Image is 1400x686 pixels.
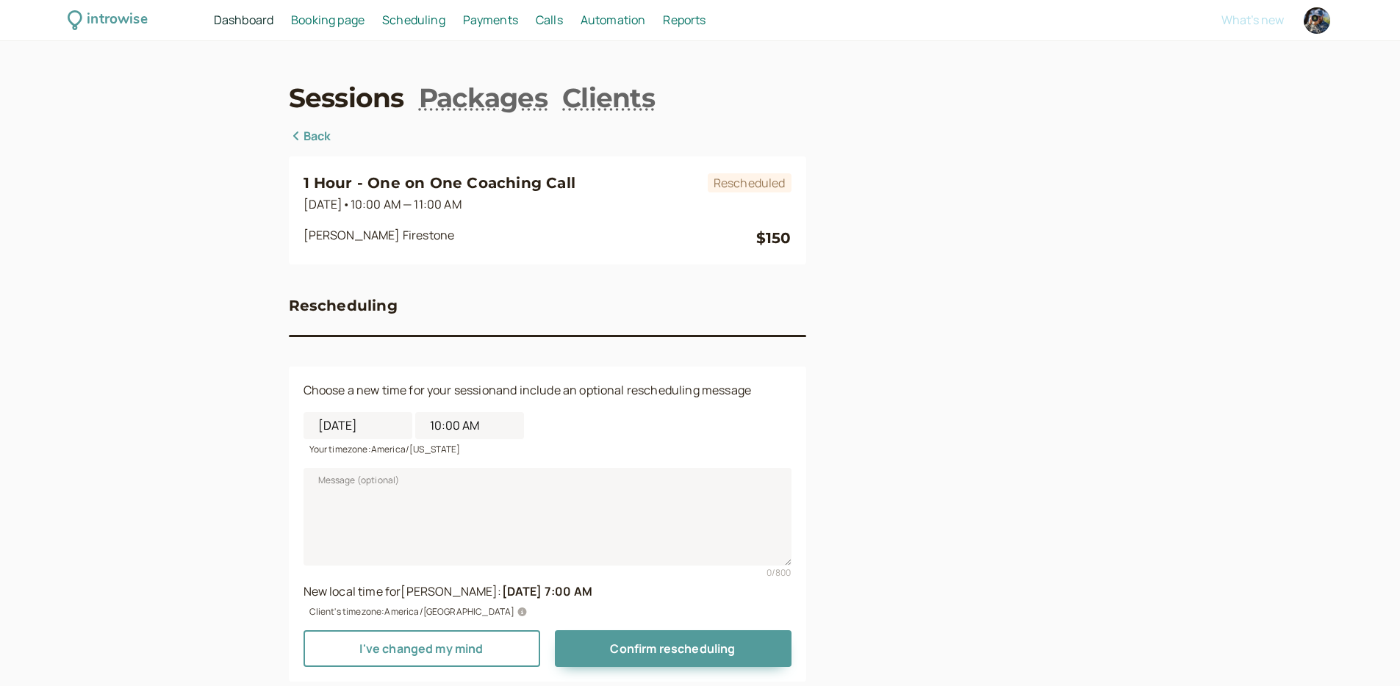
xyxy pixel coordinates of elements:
[756,226,791,250] div: $150
[610,640,735,657] span: Confirm rescheduling
[663,11,706,30] a: Reports
[1327,615,1400,686] iframe: Chat Widget
[214,11,273,30] a: Dashboard
[291,12,365,28] span: Booking page
[304,226,756,250] div: [PERSON_NAME] Firestone
[351,196,462,212] span: 10:00 AM — 11:00 AM
[304,381,791,400] p: Choose a new time for your session and include an optional rescheduling message
[304,468,791,565] textarea: Message (optional)
[289,79,404,116] a: Sessions
[304,582,791,602] div: New local time for [PERSON_NAME] :
[502,583,592,599] b: [DATE] 7:00 AM
[463,11,518,30] a: Payments
[87,9,147,32] div: introwise
[214,12,273,28] span: Dashboard
[708,173,791,192] span: Rescheduled
[1302,5,1332,36] a: Account
[382,11,445,30] a: Scheduling
[536,11,563,30] a: Calls
[415,412,524,439] input: 12:00 AM
[68,9,148,32] a: introwise
[342,196,350,212] span: •
[536,12,563,28] span: Calls
[555,630,791,667] button: Confirm rescheduling
[1221,13,1284,26] button: What's new
[304,196,462,212] span: [DATE]
[382,12,445,28] span: Scheduling
[1221,12,1284,28] span: What's new
[581,11,646,30] a: Automation
[663,12,706,28] span: Reports
[562,79,655,116] a: Clients
[463,12,518,28] span: Payments
[289,127,331,146] a: Back
[289,294,398,317] h3: Rescheduling
[304,171,702,195] h3: 1 Hour - One on One Coaching Call
[304,412,412,439] input: Start date
[304,602,791,618] div: Client's timezone: America/[GEOGRAPHIC_DATA]
[291,11,365,30] a: Booking page
[581,12,646,28] span: Automation
[304,439,791,456] div: Your timezone: America/[US_STATE]
[419,79,548,116] a: Packages
[304,630,540,667] a: I've changed my mind
[318,473,400,488] span: Message (optional)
